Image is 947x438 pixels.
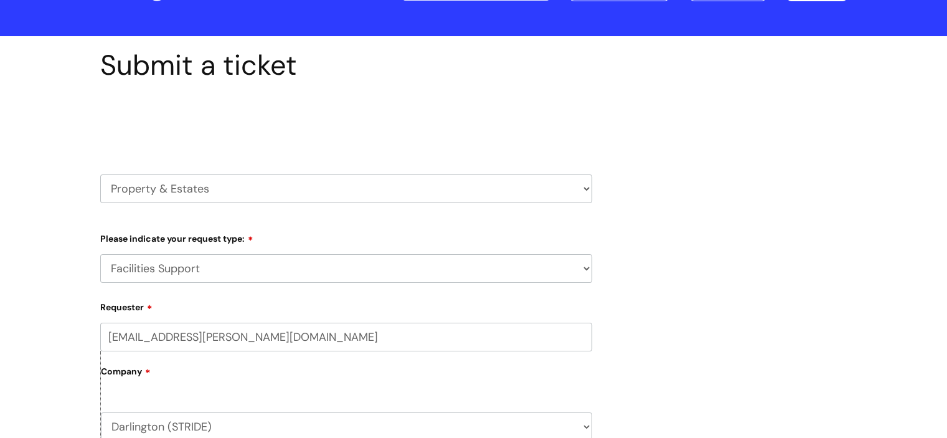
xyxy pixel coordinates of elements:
[100,49,592,82] h1: Submit a ticket
[100,111,592,134] h2: Select issue type
[100,323,592,351] input: Email
[100,298,592,313] label: Requester
[101,362,592,390] label: Company
[100,229,592,244] label: Please indicate your request type:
